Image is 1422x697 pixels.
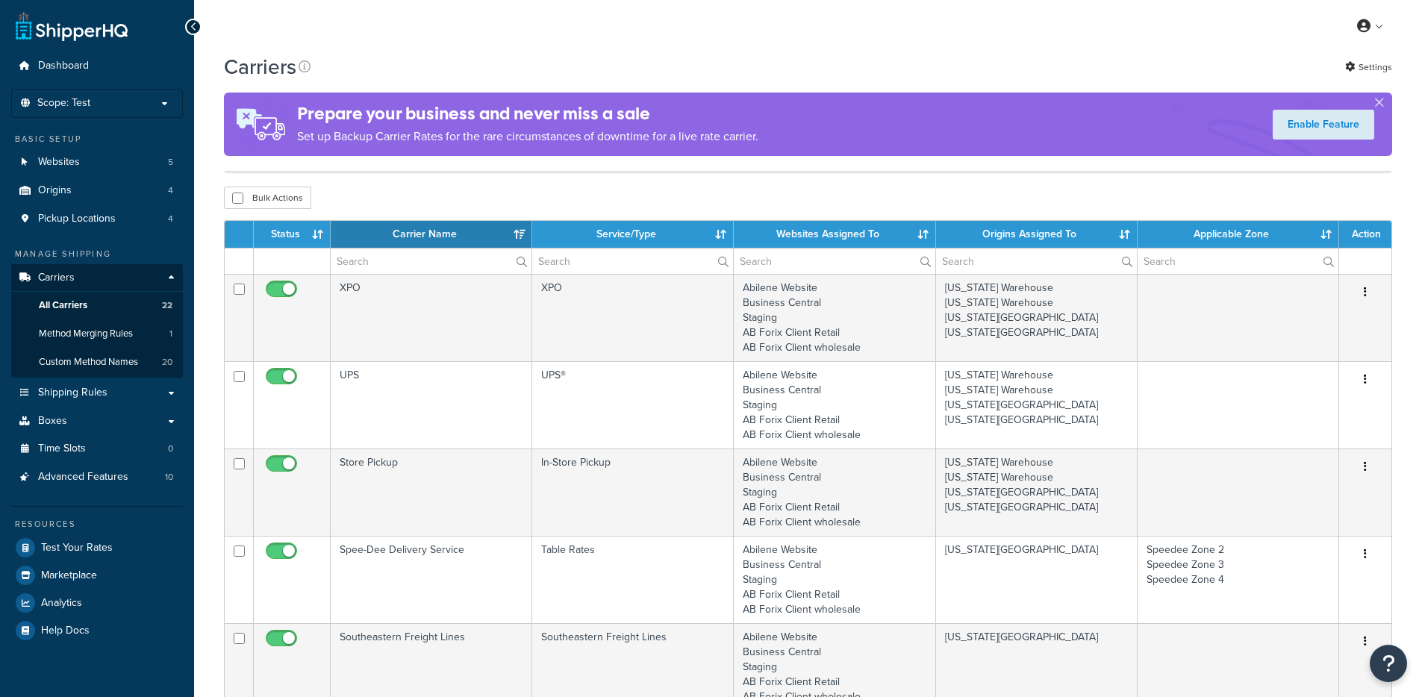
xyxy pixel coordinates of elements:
[11,52,183,80] a: Dashboard
[168,443,173,455] span: 0
[11,149,183,176] a: Websites 5
[37,97,90,110] span: Scope: Test
[38,156,80,169] span: Websites
[936,536,1138,623] td: [US_STATE][GEOGRAPHIC_DATA]
[734,536,935,623] td: Abilene Website Business Central Staging AB Forix Client Retail AB Forix Client wholesale
[11,320,183,348] li: Method Merging Rules
[936,221,1138,248] th: Origins Assigned To: activate to sort column ascending
[11,205,183,233] a: Pickup Locations 4
[11,292,183,319] a: All Carriers 22
[331,536,532,623] td: Spee-Dee Delivery Service
[38,213,116,225] span: Pickup Locations
[11,320,183,348] a: Method Merging Rules 1
[1345,57,1392,78] a: Settings
[38,415,67,428] span: Boxes
[734,361,935,448] td: Abilene Website Business Central Staging AB Forix Client Retail AB Forix Client wholesale
[532,274,734,361] td: XPO
[11,348,183,376] a: Custom Method Names 20
[11,407,183,435] a: Boxes
[11,518,183,531] div: Resources
[224,187,311,209] button: Bulk Actions
[1273,110,1374,140] a: Enable Feature
[38,387,107,399] span: Shipping Rules
[41,569,97,582] span: Marketplace
[331,249,531,274] input: Search
[11,590,183,616] a: Analytics
[39,299,87,312] span: All Carriers
[936,249,1137,274] input: Search
[11,264,183,378] li: Carriers
[936,274,1138,361] td: [US_STATE] Warehouse [US_STATE] Warehouse [US_STATE][GEOGRAPHIC_DATA] [US_STATE][GEOGRAPHIC_DATA]
[331,361,532,448] td: UPS
[38,471,128,484] span: Advanced Features
[11,562,183,589] a: Marketplace
[11,177,183,204] a: Origins 4
[734,249,935,274] input: Search
[532,448,734,536] td: In-Store Pickup
[168,213,173,225] span: 4
[11,149,183,176] li: Websites
[168,184,173,197] span: 4
[936,361,1138,448] td: [US_STATE] Warehouse [US_STATE] Warehouse [US_STATE][GEOGRAPHIC_DATA] [US_STATE][GEOGRAPHIC_DATA]
[38,272,75,284] span: Carriers
[11,435,183,463] li: Time Slots
[11,379,183,407] a: Shipping Rules
[11,534,183,561] a: Test Your Rates
[162,356,172,369] span: 20
[331,221,532,248] th: Carrier Name: activate to sort column ascending
[39,328,133,340] span: Method Merging Rules
[1138,249,1338,274] input: Search
[41,625,90,637] span: Help Docs
[224,52,296,81] h1: Carriers
[38,60,89,72] span: Dashboard
[11,205,183,233] li: Pickup Locations
[1138,221,1339,248] th: Applicable Zone: activate to sort column ascending
[38,443,86,455] span: Time Slots
[169,328,172,340] span: 1
[224,93,297,156] img: ad-rules-rateshop-fe6ec290ccb7230408bd80ed9643f0289d75e0ffd9eb532fc0e269fcd187b520.png
[254,221,331,248] th: Status: activate to sort column ascending
[11,292,183,319] li: All Carriers
[532,536,734,623] td: Table Rates
[734,274,935,361] td: Abilene Website Business Central Staging AB Forix Client Retail AB Forix Client wholesale
[532,361,734,448] td: UPS®
[168,156,173,169] span: 5
[41,542,113,554] span: Test Your Rates
[1138,536,1339,623] td: Speedee Zone 2 Speedee Zone 3 Speedee Zone 4
[16,11,128,41] a: ShipperHQ Home
[297,101,758,126] h4: Prepare your business and never miss a sale
[1370,645,1407,682] button: Open Resource Center
[11,617,183,644] a: Help Docs
[11,248,183,260] div: Manage Shipping
[734,221,935,248] th: Websites Assigned To: activate to sort column ascending
[532,249,733,274] input: Search
[11,463,183,491] a: Advanced Features 10
[11,463,183,491] li: Advanced Features
[41,597,82,610] span: Analytics
[297,126,758,147] p: Set up Backup Carrier Rates for the rare circumstances of downtime for a live rate carrier.
[165,471,173,484] span: 10
[532,221,734,248] th: Service/Type: activate to sort column ascending
[11,348,183,376] li: Custom Method Names
[11,435,183,463] a: Time Slots 0
[11,264,183,292] a: Carriers
[1339,221,1391,248] th: Action
[331,448,532,536] td: Store Pickup
[936,448,1138,536] td: [US_STATE] Warehouse [US_STATE] Warehouse [US_STATE][GEOGRAPHIC_DATA] [US_STATE][GEOGRAPHIC_DATA]
[162,299,172,312] span: 22
[331,274,532,361] td: XPO
[11,133,183,146] div: Basic Setup
[38,184,72,197] span: Origins
[11,177,183,204] li: Origins
[734,448,935,536] td: Abilene Website Business Central Staging AB Forix Client Retail AB Forix Client wholesale
[39,356,138,369] span: Custom Method Names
